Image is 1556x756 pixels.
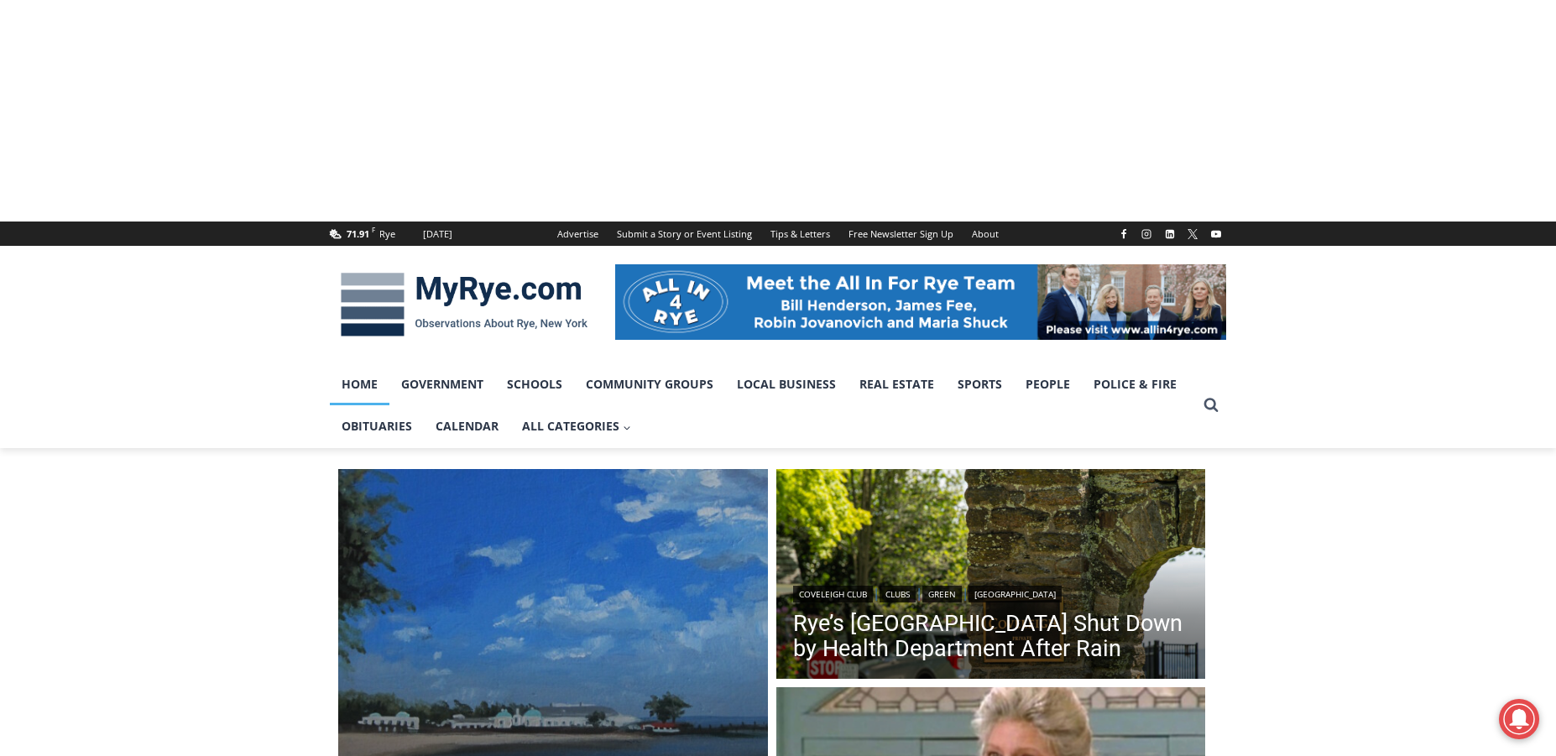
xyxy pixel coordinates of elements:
[379,227,395,242] div: Rye
[548,222,1008,246] nav: Secondary Navigation
[922,586,962,602] a: Green
[522,417,631,435] span: All Categories
[725,363,848,405] a: Local Business
[330,405,424,447] a: Obituaries
[548,222,608,246] a: Advertise
[510,405,643,447] a: All Categories
[963,222,1008,246] a: About
[1014,363,1082,405] a: People
[946,363,1014,405] a: Sports
[793,611,1189,661] a: Rye’s [GEOGRAPHIC_DATA] Shut Down by Health Department After Rain
[1160,224,1180,244] a: Linkedin
[776,469,1206,684] a: Read More Rye’s Coveleigh Beach Shut Down by Health Department After Rain
[793,586,873,602] a: Coveleigh Club
[1183,224,1203,244] a: X
[389,363,495,405] a: Government
[793,582,1189,602] div: | | |
[1136,224,1157,244] a: Instagram
[330,261,598,348] img: MyRye.com
[1082,363,1188,405] a: Police & Fire
[761,222,839,246] a: Tips & Letters
[615,264,1226,340] img: All in for Rye
[839,222,963,246] a: Free Newsletter Sign Up
[1196,390,1226,420] button: View Search Form
[969,586,1062,602] a: [GEOGRAPHIC_DATA]
[1206,224,1226,244] a: YouTube
[423,227,452,242] div: [DATE]
[574,363,725,405] a: Community Groups
[1114,224,1134,244] a: Facebook
[347,227,369,240] span: 71.91
[495,363,574,405] a: Schools
[776,469,1206,684] img: (PHOTO: Coveleigh Club, at 459 Stuyvesant Avenue in Rye. Credit: Justin Gray.)
[372,225,375,234] span: F
[880,586,916,602] a: Clubs
[330,363,1196,448] nav: Primary Navigation
[424,405,510,447] a: Calendar
[330,363,389,405] a: Home
[608,222,761,246] a: Submit a Story or Event Listing
[848,363,946,405] a: Real Estate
